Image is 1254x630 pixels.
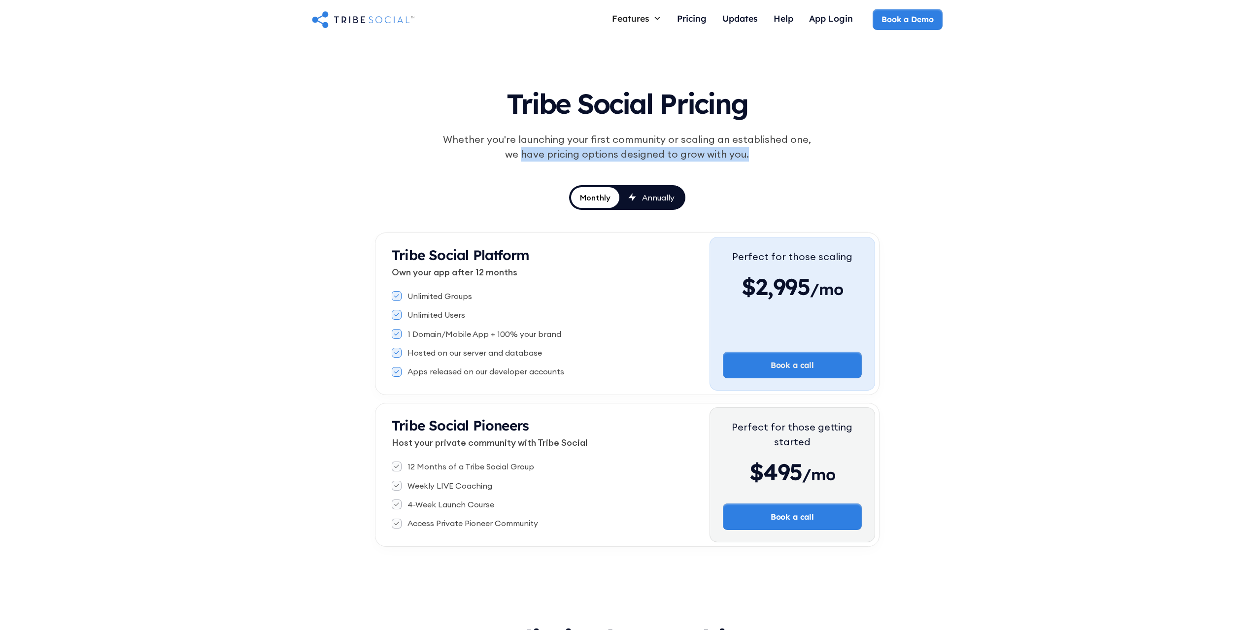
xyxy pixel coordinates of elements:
[677,13,707,24] div: Pricing
[392,246,529,264] strong: Tribe Social Platform
[801,9,861,30] a: App Login
[669,9,714,30] a: Pricing
[407,518,538,529] div: Access Private Pioneer Community
[407,291,472,301] div: Unlimited Groups
[714,9,766,30] a: Updates
[407,480,492,491] div: Weekly LIVE Coaching
[392,436,710,449] p: Host your private community with Tribe Social
[802,464,835,489] span: /mo
[438,132,816,162] div: Whether you're launching your first community or scaling an established one, we have pricing opti...
[723,352,862,378] a: Book a call
[723,503,862,530] a: Book a call
[392,417,529,434] strong: Tribe Social Pioneers
[407,329,561,339] div: 1 Domain/Mobile App + 100% your brand
[407,499,494,510] div: 4-Week Launch Course
[873,9,942,30] a: Book a Demo
[399,79,856,124] h1: Tribe Social Pricing
[723,457,862,487] div: $495
[612,13,649,24] div: Features
[312,9,414,29] a: home
[407,366,564,377] div: Apps released on our developer accounts
[407,461,534,472] div: 12 Months of a Tribe Social Group
[642,192,675,203] div: Annually
[407,347,542,358] div: Hosted on our server and database
[766,9,801,30] a: Help
[722,13,758,24] div: Updates
[580,192,610,203] div: Monthly
[732,249,852,264] div: Perfect for those scaling
[809,13,853,24] div: App Login
[407,309,465,320] div: Unlimited Users
[723,420,862,449] div: Perfect for those getting started
[392,265,710,279] p: Own your app after 12 months
[604,9,669,28] div: Features
[732,272,852,301] div: $2,995
[810,279,843,304] span: /mo
[774,13,793,24] div: Help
